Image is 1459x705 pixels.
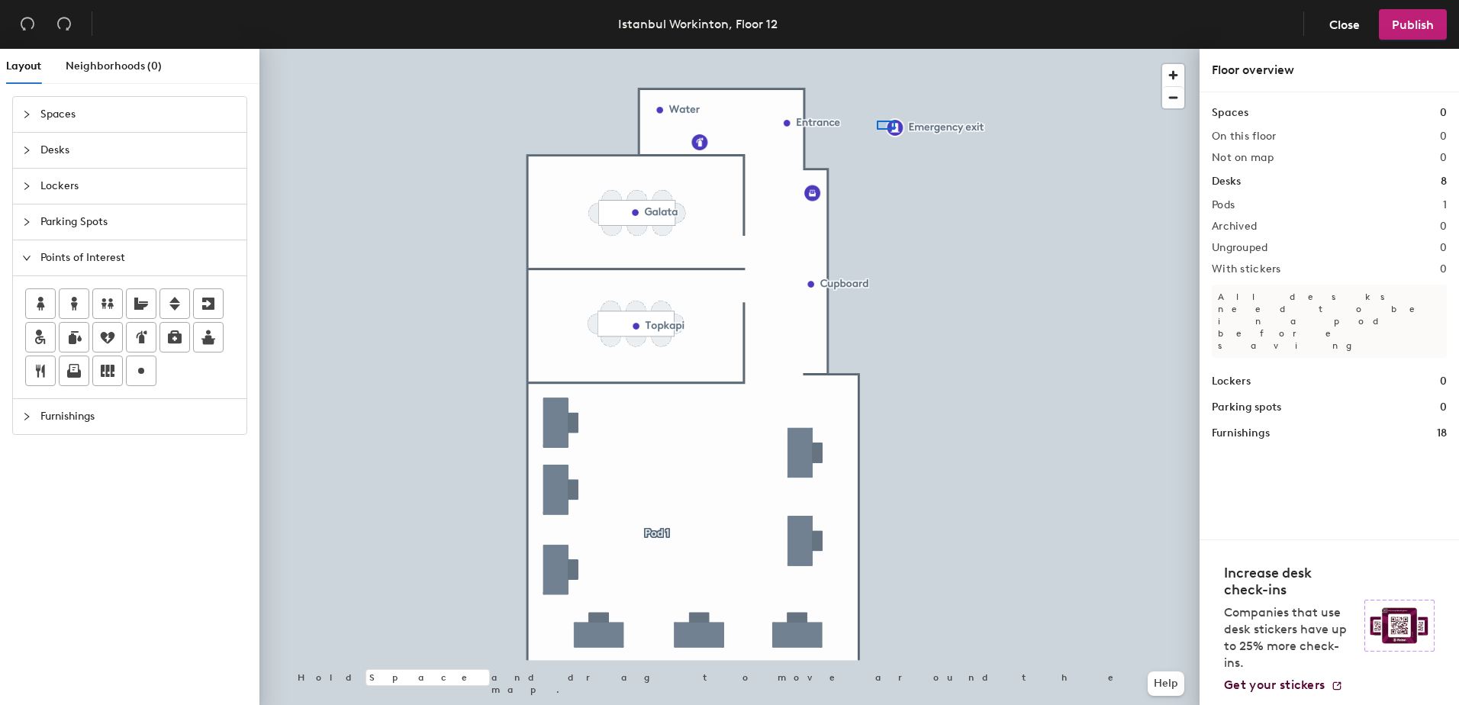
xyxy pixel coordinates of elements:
span: Neighborhoods (0) [66,60,162,72]
h1: 0 [1440,373,1447,390]
span: Publish [1392,18,1434,32]
h1: 0 [1440,105,1447,121]
h1: Lockers [1212,373,1251,390]
h2: 0 [1440,221,1447,233]
h2: Archived [1212,221,1257,233]
h1: Desks [1212,173,1241,190]
h1: Furnishings [1212,425,1270,442]
span: Spaces [40,97,237,132]
div: Istanbul Workinton, Floor 12 [618,14,778,34]
h1: 8 [1441,173,1447,190]
h1: Parking spots [1212,399,1281,416]
span: collapsed [22,217,31,227]
span: Parking Spots [40,204,237,240]
button: Undo (⌘ + Z) [12,9,43,40]
span: collapsed [22,182,31,191]
span: collapsed [22,146,31,155]
button: Close [1316,9,1373,40]
button: Publish [1379,9,1447,40]
h2: 0 [1440,263,1447,275]
h4: Increase desk check-ins [1224,565,1355,598]
h1: 18 [1437,425,1447,442]
span: Get your stickers [1224,678,1325,692]
span: undo [20,16,35,31]
span: expanded [22,253,31,262]
a: Get your stickers [1224,678,1343,693]
button: Redo (⌘ + ⇧ + Z) [49,9,79,40]
h2: Ungrouped [1212,242,1268,254]
h2: 0 [1440,152,1447,164]
h2: 0 [1440,130,1447,143]
span: collapsed [22,412,31,421]
img: Sticker logo [1364,600,1435,652]
h1: 0 [1440,399,1447,416]
span: Layout [6,60,41,72]
h1: Spaces [1212,105,1248,121]
h2: 0 [1440,242,1447,254]
h2: 1 [1443,199,1447,211]
span: Furnishings [40,399,237,434]
h2: With stickers [1212,263,1281,275]
h2: Not on map [1212,152,1274,164]
p: Companies that use desk stickers have up to 25% more check-ins. [1224,604,1355,671]
span: Close [1329,18,1360,32]
p: All desks need to be in a pod before saving [1212,285,1447,358]
span: collapsed [22,110,31,119]
button: Help [1148,671,1184,696]
span: Lockers [40,169,237,204]
h2: Pods [1212,199,1235,211]
span: Points of Interest [40,240,237,275]
div: Floor overview [1212,61,1447,79]
h2: On this floor [1212,130,1277,143]
span: Desks [40,133,237,168]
